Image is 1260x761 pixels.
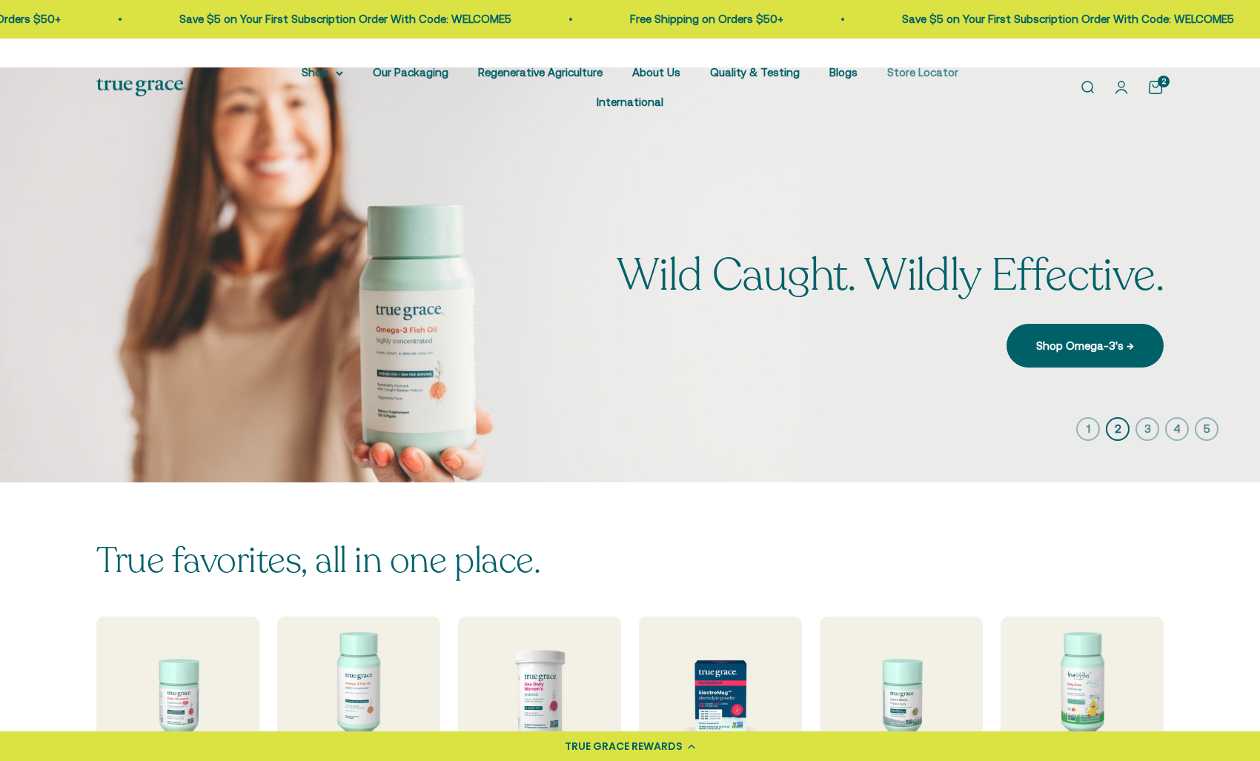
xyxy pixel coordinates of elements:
[632,66,680,79] a: About Us
[373,66,448,79] a: Our Packaging
[1195,417,1218,441] button: 5
[887,66,958,79] a: Store Locator
[1007,324,1164,367] a: Shop Omega-3's →
[565,739,683,754] div: TRUE GRACE REWARDS
[597,96,663,108] a: International
[1165,417,1189,441] button: 4
[172,10,504,28] p: Save $5 on Your First Subscription Order With Code: WELCOME5
[1076,417,1100,441] button: 1
[710,66,800,79] a: Quality & Testing
[829,66,858,79] a: Blogs
[478,66,603,79] a: Regenerative Agriculture
[302,64,343,82] summary: Shop
[1135,417,1159,441] button: 3
[1106,417,1130,441] button: 2
[895,10,1227,28] p: Save $5 on Your First Subscription Order With Code: WELCOME5
[623,13,776,25] a: Free Shipping on Orders $50+
[96,536,540,585] split-lines: True favorites, all in one place.
[617,245,1164,306] split-lines: Wild Caught. Wildly Effective.
[1158,76,1170,87] cart-count: 2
